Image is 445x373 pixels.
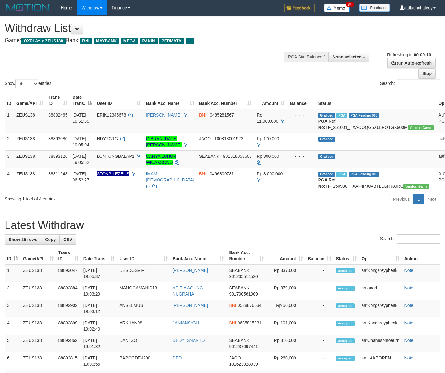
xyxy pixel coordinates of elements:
[94,38,119,44] span: MAYBANK
[5,352,21,370] td: 6
[318,172,335,177] span: Grabbed
[173,355,183,360] a: DEDI
[56,264,81,282] td: 88893047
[97,154,134,159] span: LONTONGBALAP1
[229,303,236,308] span: BNI
[146,113,181,117] a: [PERSON_NAME]
[117,264,170,282] td: DESDOSVIP
[318,154,335,159] span: Grabbed
[336,303,355,308] span: Accepted
[387,58,436,68] a: Run Auto-Refresh
[334,247,359,264] th: Status: activate to sort column ascending
[349,172,379,177] span: PGA Pending
[173,285,203,296] a: ADITIA AGUNG NUGRAHA
[5,150,14,168] td: 3
[404,320,414,325] a: Note
[359,335,402,352] td: aafChannsomoeurn
[346,2,354,7] span: 34
[48,113,67,117] span: 88892465
[21,352,56,370] td: ZEUS138
[223,154,252,159] span: Copy 901518058607 to clipboard
[117,300,170,317] td: ANSELMUS
[227,247,266,264] th: Bank Acc. Number: activate to sort column ascending
[5,335,21,352] td: 5
[380,79,440,88] label: Search:
[229,355,241,360] span: JAGO
[5,282,21,300] td: 2
[397,234,440,244] input: Search:
[5,109,14,133] td: 1
[143,92,197,109] th: Bank Acc. Name: activate to sort column ascending
[5,219,440,232] h1: Latest Withdraw
[41,234,60,245] a: Copy
[117,335,170,352] td: DANTZO
[305,352,334,370] td: -
[380,234,440,244] label: Search:
[359,282,402,300] td: aafanarl
[199,136,211,141] span: JAGO
[199,113,206,117] span: BNI
[229,274,258,279] span: Copy 901265514520 to clipboard
[404,285,414,290] a: Note
[284,52,328,62] div: PGA Site Balance /
[72,154,89,165] span: [DATE] 19:05:52
[336,338,355,343] span: Accepted
[21,264,56,282] td: ZEUS138
[359,4,390,12] img: panduan.png
[15,79,38,88] select: Showentries
[305,247,334,264] th: Balance: activate to sort column ascending
[5,133,14,150] td: 2
[290,112,313,118] div: - - -
[305,335,334,352] td: -
[173,320,199,325] a: JANIANSYAH
[404,303,414,308] a: Note
[336,113,347,118] span: Marked by aafpengsreynich
[397,79,440,88] input: Search:
[140,38,157,44] span: PANIN
[72,136,89,147] span: [DATE] 19:05:04
[214,136,243,141] span: Copy 100813001923 to clipboard
[318,177,337,188] b: PGA Ref. No:
[21,247,56,264] th: Game/API: activate to sort column ascending
[63,237,72,242] span: CSV
[186,38,194,44] span: ...
[5,317,21,335] td: 4
[81,352,117,370] td: [DATE] 19:00:55
[97,171,130,176] span: Nama rekening ada tanda titik/strip, harap diedit
[21,335,56,352] td: ZEUS138
[266,247,305,264] th: Amount: activate to sort column ascending
[45,237,56,242] span: Copy
[336,321,355,326] span: Accepted
[290,171,313,177] div: - - -
[146,154,176,165] a: CAHYA LUHUR WICAKSONO
[418,68,436,79] a: Stop
[81,264,117,282] td: [DATE] 19:05:37
[290,153,313,159] div: - - -
[229,344,258,349] span: Copy 901237097441 to clipboard
[56,335,81,352] td: 88892862
[21,317,56,335] td: ZEUS138
[229,320,236,325] span: BNI
[229,268,249,273] span: SEABANK
[210,171,234,176] span: Copy 0496809731 to clipboard
[56,352,81,370] td: 88892815
[336,172,347,177] span: Marked by aafsreyleap
[328,52,369,62] button: None selected
[404,355,414,360] a: Note
[14,109,46,133] td: ZEUS138
[197,92,254,109] th: Bank Acc. Number: activate to sort column ascending
[359,264,402,282] td: aafKongsreypheak
[305,282,334,300] td: -
[14,133,46,150] td: ZEUS138
[146,136,181,147] a: GIBRAN [DATE] [PERSON_NAME]
[238,303,262,308] span: Copy 0538876634 to clipboard
[170,247,227,264] th: Bank Acc. Name: activate to sort column ascending
[5,22,291,34] h1: Withdraw List
[5,3,51,12] img: MOTION_logo.png
[70,92,94,109] th: Date Trans.: activate to sort column descending
[387,52,431,57] span: Refreshing in:
[5,300,21,317] td: 3
[402,247,440,264] th: Action
[318,113,335,118] span: Grabbed
[5,264,21,282] td: 1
